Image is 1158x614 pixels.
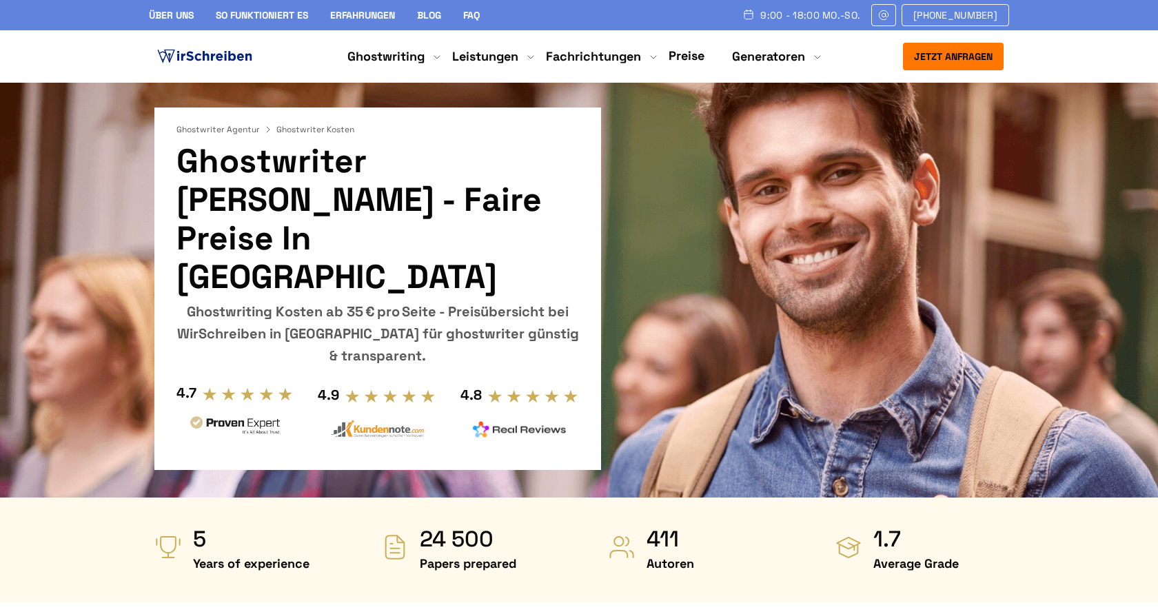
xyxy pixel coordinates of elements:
a: [PHONE_NUMBER] [902,4,1009,26]
a: Ghostwriter Agentur [176,124,274,135]
a: Leistungen [452,48,518,65]
span: [PHONE_NUMBER] [913,10,997,21]
strong: 5 [193,525,309,553]
a: Fachrichtungen [546,48,641,65]
img: stars [487,389,579,404]
strong: 24 500 [420,525,516,553]
button: Jetzt anfragen [903,43,1004,70]
img: stars [345,389,436,404]
img: Papers prepared [381,533,409,561]
a: Generatoren [732,48,805,65]
div: Ghostwriting Kosten ab 35 € pro Seite - Preisübersicht bei WirSchreiben in [GEOGRAPHIC_DATA] für ... [176,300,579,367]
strong: 411 [647,525,694,553]
a: Preise [669,48,704,63]
span: 9:00 - 18:00 Mo.-So. [760,10,860,21]
h1: Ghostwriter [PERSON_NAME] - faire Preise in [GEOGRAPHIC_DATA] [176,142,579,296]
span: Ghostwriter Kosten [276,124,354,135]
img: Email [877,10,890,21]
a: Über uns [149,9,194,21]
img: Years of experience [154,533,182,561]
a: So funktioniert es [216,9,308,21]
a: Erfahrungen [330,9,395,21]
span: Autoren [647,553,694,575]
strong: 1.7 [873,525,959,553]
div: 4.9 [318,384,339,406]
a: FAQ [463,9,480,21]
a: Ghostwriting [347,48,425,65]
img: Schedule [742,9,755,20]
img: logo ghostwriter-österreich [154,46,255,67]
img: Average Grade [835,533,862,561]
div: 4.7 [176,382,196,404]
span: Average Grade [873,553,959,575]
div: 4.8 [460,384,482,406]
span: Papers prepared [420,553,516,575]
span: Years of experience [193,553,309,575]
img: stars [202,387,294,402]
img: Autoren [608,533,636,561]
img: provenexpert [188,414,282,440]
img: realreviews [473,421,567,438]
a: Blog [417,9,441,21]
img: kundennote [330,420,424,438]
